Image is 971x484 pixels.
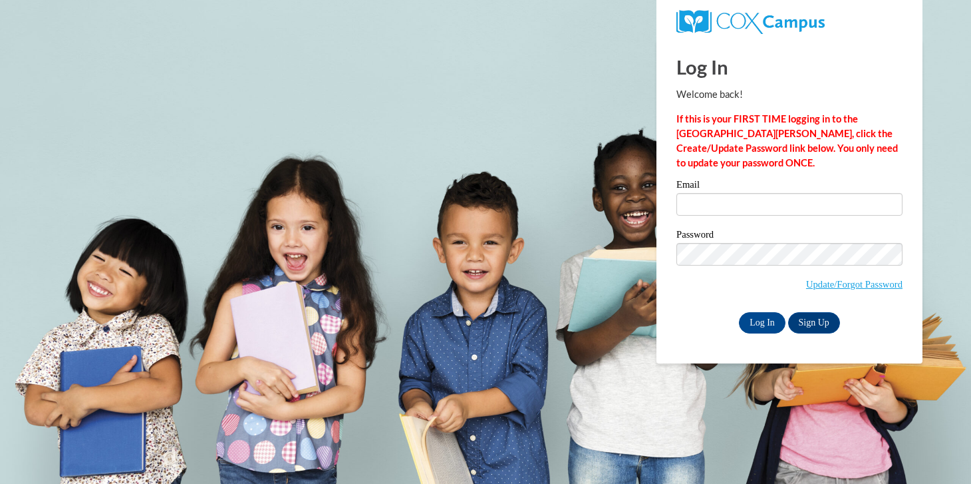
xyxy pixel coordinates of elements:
p: Welcome back! [676,87,902,102]
label: Email [676,180,902,193]
a: Sign Up [788,312,840,334]
a: COX Campus [676,15,825,27]
input: Log In [739,312,785,334]
img: COX Campus [676,10,825,34]
strong: If this is your FIRST TIME logging in to the [GEOGRAPHIC_DATA][PERSON_NAME], click the Create/Upd... [676,113,898,168]
label: Password [676,230,902,243]
h1: Log In [676,53,902,81]
a: Update/Forgot Password [806,279,902,290]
